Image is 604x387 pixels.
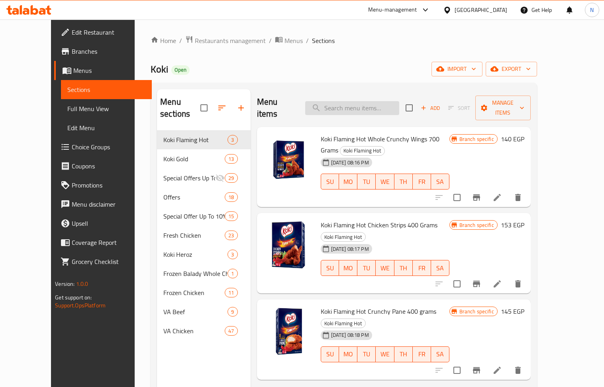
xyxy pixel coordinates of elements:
[508,274,528,293] button: delete
[72,142,145,152] span: Choice Groups
[431,174,449,190] button: SA
[67,104,145,113] span: Full Menu View
[413,346,431,362] button: FR
[73,66,145,75] span: Menus
[151,60,168,78] span: Koki
[228,270,237,278] span: 1
[163,192,225,202] span: Offers
[225,213,237,220] span: 15
[227,307,237,317] div: items
[257,96,296,120] h2: Menu items
[449,276,465,292] span: Select to update
[342,348,354,360] span: MO
[231,98,251,117] button: Add section
[157,264,250,283] div: Frozen Balady Whole Chicken1
[225,192,237,202] div: items
[263,306,314,357] img: Koki Flaming Hot Crunchy Pane 400 grams
[342,262,354,274] span: MO
[467,188,486,207] button: Branch-specific-item
[443,102,475,114] span: Select section first
[54,214,152,233] a: Upsell
[225,211,237,221] div: items
[72,199,145,209] span: Menu disclaimer
[163,154,225,164] div: Koki Gold
[438,64,476,74] span: import
[413,174,431,190] button: FR
[339,260,357,276] button: MO
[492,279,502,289] a: Edit menu item
[376,346,394,362] button: WE
[398,176,410,188] span: TH
[171,65,190,75] div: Open
[394,346,413,362] button: TH
[55,292,92,303] span: Get support on:
[357,260,376,276] button: TU
[398,262,410,274] span: TH
[357,346,376,362] button: TU
[157,226,250,245] div: Fresh Chicken23
[321,174,339,190] button: SU
[163,269,227,278] span: Frozen Balady Whole Chicken
[342,176,354,188] span: MO
[54,252,152,271] a: Grocery Checklist
[227,269,237,278] div: items
[225,154,237,164] div: items
[305,101,399,115] input: search
[61,80,152,99] a: Sections
[227,250,237,259] div: items
[228,136,237,144] span: 3
[225,289,237,297] span: 11
[225,326,237,336] div: items
[379,348,391,360] span: WE
[398,348,410,360] span: TH
[431,260,449,276] button: SA
[225,232,237,239] span: 23
[368,5,417,15] div: Menu-management
[54,137,152,156] a: Choice Groups
[340,146,385,156] div: Koki Flaming Hot
[321,219,437,231] span: Koki Flaming Hot Chicken Strips 400 Grams
[163,307,227,317] span: VA Beef
[590,6,594,14] span: N
[163,288,225,297] span: Frozen Chicken
[163,326,225,336] span: VA Chicken
[361,262,373,274] span: TU
[195,36,266,45] span: Restaurants management
[456,221,497,229] span: Branch specific
[163,250,227,259] span: Koki Heroz
[54,156,152,176] a: Coupons
[72,238,145,247] span: Coverage Report
[72,257,145,266] span: Grocery Checklist
[508,188,528,207] button: delete
[54,176,152,195] a: Promotions
[492,64,531,74] span: export
[492,193,502,202] a: Edit menu item
[72,180,145,190] span: Promotions
[431,346,449,362] button: SA
[379,262,391,274] span: WE
[54,195,152,214] a: Menu disclaimer
[379,176,391,188] span: WE
[361,176,373,188] span: TU
[157,321,250,340] div: VA Chicken47
[467,274,486,293] button: Branch-specific-item
[163,231,225,240] div: Fresh Chicken
[163,135,227,145] div: Koki Flaming Hot
[157,207,250,226] div: Special Offer Up To 10% Off15
[324,176,336,188] span: SU
[401,100,418,116] span: Select section
[163,173,215,183] div: Special Offers Up To 25%
[312,36,335,45] span: Sections
[434,348,446,360] span: SA
[225,231,237,240] div: items
[72,47,145,56] span: Branches
[467,361,486,380] button: Branch-specific-item
[212,98,231,117] span: Sort sections
[321,232,366,242] div: Koki Flaming Hot
[475,96,531,120] button: Manage items
[185,35,266,46] a: Restaurants management
[339,346,357,362] button: MO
